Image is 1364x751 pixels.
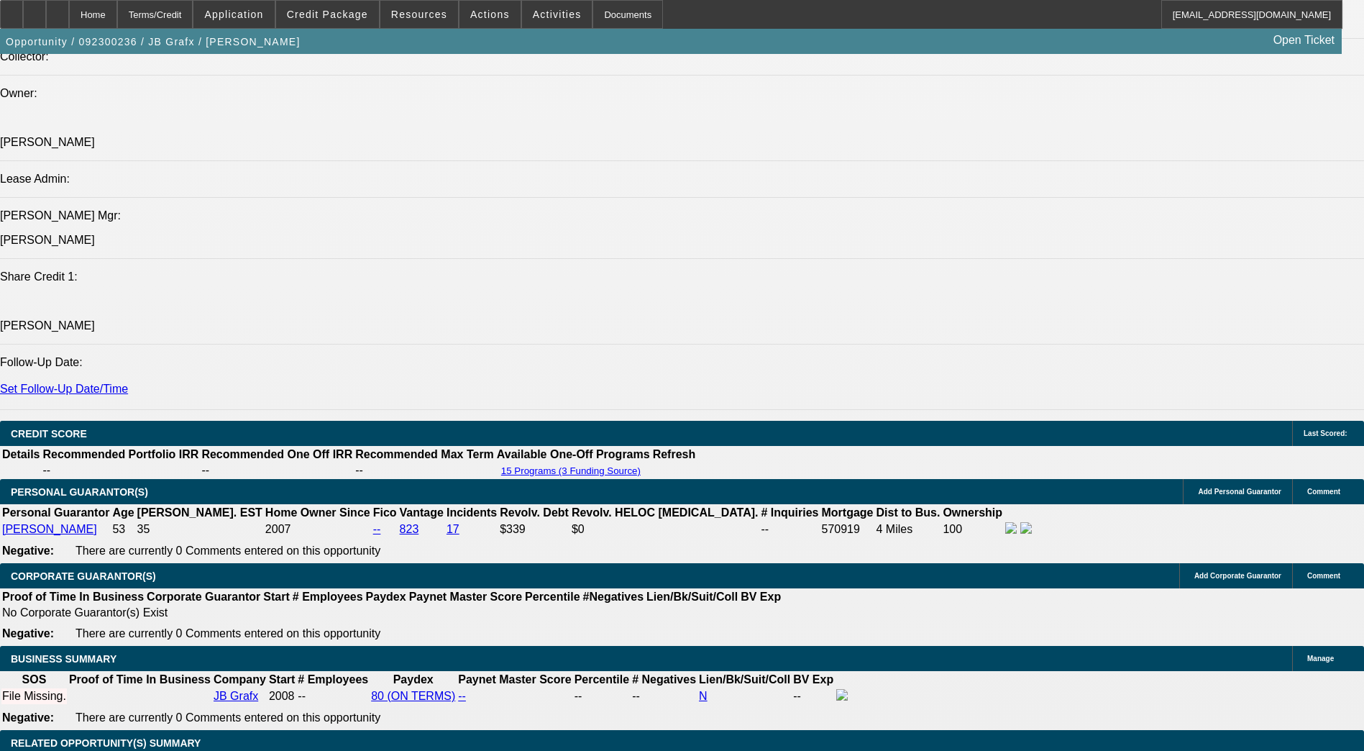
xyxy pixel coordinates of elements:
[2,545,54,557] b: Negative:
[525,591,580,603] b: Percentile
[699,673,790,686] b: Lien/Bk/Suit/Coll
[201,447,353,462] th: Recommended One Off IRR
[571,522,759,537] td: $0
[792,688,834,704] td: --
[1,673,67,687] th: SOS
[2,627,54,640] b: Negative:
[201,463,353,478] td: --
[1005,522,1017,534] img: facebook-icon.png
[193,1,274,28] button: Application
[575,673,629,686] b: Percentile
[1198,488,1281,496] span: Add Personal Guarantor
[836,689,848,701] img: facebook-icon.png
[391,9,447,20] span: Resources
[298,673,368,686] b: # Employees
[1307,488,1340,496] span: Comment
[268,688,296,704] td: 2008
[11,737,201,749] span: RELATED OPPORTUNITY(S) SUMMARY
[459,1,521,28] button: Actions
[380,1,458,28] button: Resources
[11,428,87,440] span: CREDIT SCORE
[42,447,199,462] th: Recommended Portfolio IRR
[354,447,495,462] th: Recommended Max Term
[943,506,1002,519] b: Ownership
[652,447,697,462] th: Refresh
[793,673,833,686] b: BV Exp
[760,522,819,537] td: --
[298,690,306,702] span: --
[393,673,434,686] b: Paydex
[214,673,266,686] b: Company
[75,545,380,557] span: There are currently 0 Comments entered on this opportunity
[821,522,874,537] td: 570919
[204,9,263,20] span: Application
[496,447,651,462] th: Available One-Off Programs
[354,463,495,478] td: --
[822,506,874,519] b: Mortgage
[11,570,156,582] span: CORPORATE GUARANTOR(S)
[366,591,406,603] b: Paydex
[137,522,263,537] td: 35
[112,506,134,519] b: Age
[409,591,522,603] b: Paynet Master Score
[497,465,645,477] button: 15 Programs (3 Funding Source)
[583,591,644,603] b: #Negatives
[2,523,97,535] a: [PERSON_NAME]
[265,523,291,535] span: 2007
[741,591,781,603] b: BV Exp
[699,690,708,702] a: N
[263,591,289,603] b: Start
[11,486,148,498] span: PERSONAL GUARANTOR(S)
[761,506,818,519] b: # Inquiries
[1194,572,1281,580] span: Add Corporate Guarantor
[269,673,295,686] b: Start
[1,606,787,620] td: No Corporate Guarantor(s) Exist
[876,522,941,537] td: 4 Miles
[500,506,569,519] b: Revolv. Debt
[373,523,381,535] a: --
[1,590,145,604] th: Proof of Time In Business
[11,653,116,665] span: BUSINESS SUMMARY
[942,522,1003,537] td: 100
[287,9,368,20] span: Credit Package
[1307,655,1334,663] span: Manage
[646,591,738,603] b: Lien/Bk/Suit/Coll
[458,690,466,702] a: --
[371,690,455,702] a: 80 (ON TERMS)
[400,523,419,535] a: 823
[137,506,262,519] b: [PERSON_NAME]. EST
[447,523,459,535] a: 17
[68,673,211,687] th: Proof of Time In Business
[458,673,571,686] b: Paynet Master Score
[470,9,510,20] span: Actions
[499,522,569,537] td: $339
[400,506,444,519] b: Vantage
[533,9,582,20] span: Activities
[2,690,66,703] div: File Missing.
[1020,522,1032,534] img: linkedin-icon.png
[293,591,363,603] b: # Employees
[632,673,696,686] b: # Negatives
[42,463,199,478] td: --
[1307,572,1340,580] span: Comment
[265,506,370,519] b: Home Owner Since
[632,690,696,703] div: --
[447,506,497,519] b: Incidents
[1304,429,1347,437] span: Last Scored:
[2,711,54,724] b: Negative:
[111,522,134,537] td: 53
[2,506,109,519] b: Personal Guarantor
[572,506,759,519] b: Revolv. HELOC [MEDICAL_DATA].
[147,591,260,603] b: Corporate Guarantor
[373,506,397,519] b: Fico
[1268,28,1340,53] a: Open Ticket
[276,1,379,28] button: Credit Package
[1,447,40,462] th: Details
[75,711,380,724] span: There are currently 0 Comments entered on this opportunity
[214,690,258,702] a: JB Grafx
[6,36,301,47] span: Opportunity / 092300236 / JB Grafx / [PERSON_NAME]
[522,1,592,28] button: Activities
[876,506,940,519] b: Dist to Bus.
[75,627,380,640] span: There are currently 0 Comments entered on this opportunity
[575,690,629,703] div: --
